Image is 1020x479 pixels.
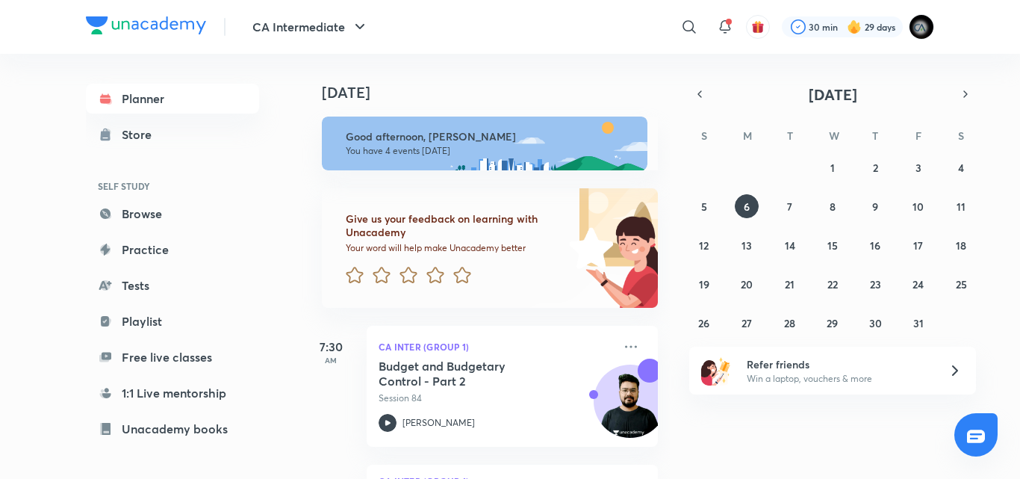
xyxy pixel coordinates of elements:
button: October 29, 2025 [821,311,845,335]
button: October 3, 2025 [907,155,930,179]
a: Playlist [86,306,259,336]
a: Tests [86,271,259,300]
abbr: October 26, 2025 [698,316,709,330]
img: streak [847,19,862,34]
button: October 22, 2025 [821,272,845,296]
h5: 7:30 [301,338,361,356]
button: October 11, 2025 [949,194,973,218]
p: Win a laptop, vouchers & more [747,372,930,386]
abbr: October 30, 2025 [869,316,882,330]
p: Session 84 [379,392,613,405]
button: October 14, 2025 [778,233,802,257]
a: Company Logo [86,16,206,38]
button: October 23, 2025 [863,272,887,296]
img: afternoon [322,117,647,170]
button: October 31, 2025 [907,311,930,335]
p: AM [301,356,361,365]
button: avatar [746,15,770,39]
abbr: October 6, 2025 [744,200,750,214]
button: October 8, 2025 [821,194,845,218]
h6: SELF STUDY [86,173,259,199]
button: October 26, 2025 [692,311,716,335]
h4: [DATE] [322,84,673,102]
button: October 20, 2025 [735,272,759,296]
abbr: Thursday [872,129,878,143]
img: referral [701,356,731,386]
a: Unacademy books [86,414,259,444]
abbr: Friday [915,129,921,143]
abbr: Wednesday [829,129,839,143]
button: October 21, 2025 [778,272,802,296]
abbr: October 4, 2025 [958,161,964,175]
img: poojita Agrawal [909,14,934,40]
abbr: October 15, 2025 [827,238,838,253]
abbr: October 16, 2025 [870,238,880,253]
abbr: Monday [743,129,752,143]
h5: Budget and Budgetary Control - Part 2 [379,359,565,389]
p: CA Inter (Group 1) [379,338,613,356]
h6: Give us your feedback on learning with Unacademy [346,212,564,239]
p: [PERSON_NAME] [402,416,475,430]
abbr: October 31, 2025 [913,316,924,330]
a: Practice [86,235,259,265]
abbr: October 29, 2025 [827,316,838,330]
span: [DATE] [809,84,857,105]
img: check rounded [791,19,806,34]
button: October 15, 2025 [821,233,845,257]
button: October 4, 2025 [949,155,973,179]
button: October 25, 2025 [949,272,973,296]
abbr: October 11, 2025 [957,200,965,214]
h6: Refer friends [747,356,930,372]
abbr: October 8, 2025 [830,200,836,214]
abbr: Tuesday [787,129,793,143]
abbr: October 9, 2025 [872,200,878,214]
button: October 28, 2025 [778,311,802,335]
abbr: October 20, 2025 [741,277,753,291]
img: feedback_image [518,188,658,308]
button: CA Intermediate [243,12,378,42]
a: Store [86,120,259,149]
h6: Good afternoon, [PERSON_NAME] [346,130,634,143]
img: Avatar [594,373,666,445]
abbr: October 10, 2025 [912,200,924,214]
button: October 24, 2025 [907,272,930,296]
abbr: October 1, 2025 [830,161,835,175]
button: October 12, 2025 [692,233,716,257]
abbr: October 2, 2025 [873,161,878,175]
button: October 10, 2025 [907,194,930,218]
abbr: Saturday [958,129,964,143]
abbr: October 28, 2025 [784,316,795,330]
abbr: October 12, 2025 [699,238,709,253]
abbr: October 13, 2025 [741,238,752,253]
button: October 2, 2025 [863,155,887,179]
p: Your word will help make Unacademy better [346,242,564,254]
a: Planner [86,84,259,114]
abbr: October 5, 2025 [701,200,707,214]
a: Free live classes [86,342,259,372]
button: October 19, 2025 [692,272,716,296]
a: 1:1 Live mentorship [86,378,259,408]
button: October 17, 2025 [907,233,930,257]
abbr: October 17, 2025 [913,238,923,253]
abbr: October 14, 2025 [785,238,795,253]
button: October 9, 2025 [863,194,887,218]
abbr: October 18, 2025 [956,238,966,253]
button: October 6, 2025 [735,194,759,218]
abbr: October 23, 2025 [870,277,881,291]
abbr: October 19, 2025 [699,277,709,291]
abbr: Sunday [701,129,707,143]
abbr: October 3, 2025 [915,161,921,175]
abbr: October 22, 2025 [827,277,838,291]
a: Browse [86,199,259,229]
abbr: October 27, 2025 [741,316,752,330]
p: You have 4 events [DATE] [346,145,634,157]
button: October 5, 2025 [692,194,716,218]
button: October 1, 2025 [821,155,845,179]
div: Store [122,126,161,143]
abbr: October 25, 2025 [956,277,967,291]
button: October 30, 2025 [863,311,887,335]
abbr: October 24, 2025 [912,277,924,291]
button: October 7, 2025 [778,194,802,218]
button: [DATE] [710,84,955,105]
img: Company Logo [86,16,206,34]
